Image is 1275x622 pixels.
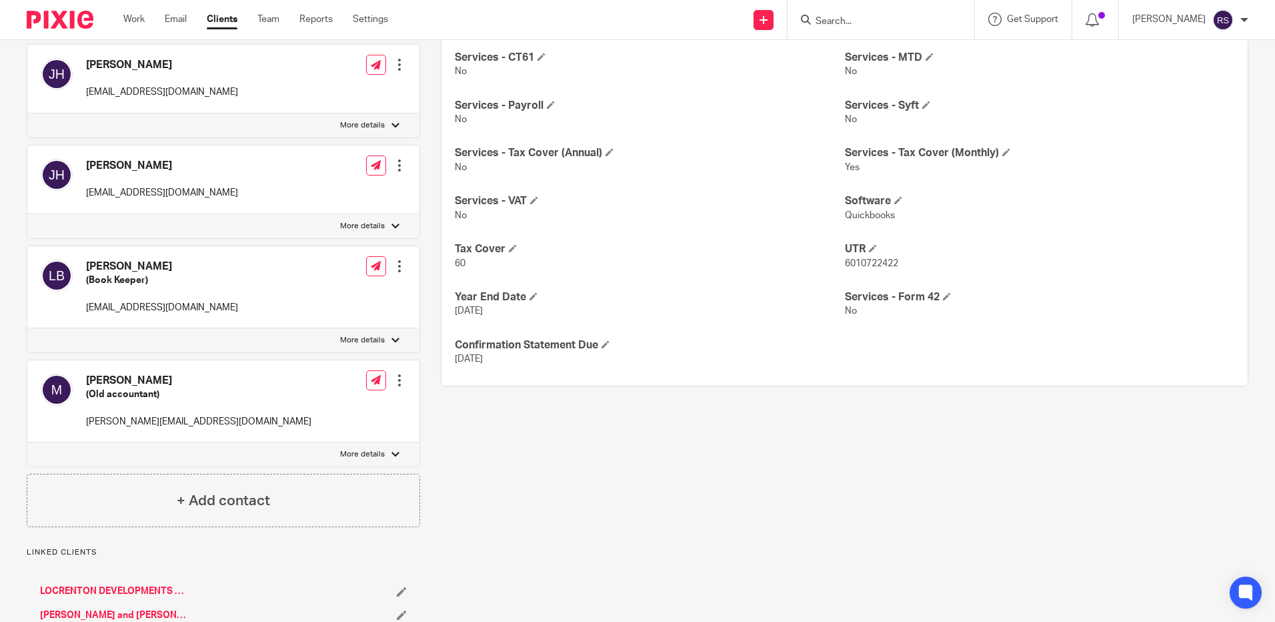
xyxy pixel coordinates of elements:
[299,13,333,26] a: Reports
[123,13,145,26] a: Work
[845,99,1234,113] h4: Services - Syft
[845,115,857,124] span: No
[455,290,844,304] h4: Year End Date
[845,211,895,220] span: Quickbooks
[845,290,1234,304] h4: Services - Form 42
[455,194,844,208] h4: Services - VAT
[86,301,238,314] p: [EMAIL_ADDRESS][DOMAIN_NAME]
[353,13,388,26] a: Settings
[41,374,73,406] img: svg%3E
[340,221,385,232] p: More details
[86,374,311,388] h4: [PERSON_NAME]
[40,585,187,598] a: LOCRENTON DEVELOPMENTS LIMITED
[177,491,270,511] h4: + Add contact
[27,11,93,29] img: Pixie
[814,16,934,28] input: Search
[40,609,187,622] a: [PERSON_NAME] and [PERSON_NAME]
[845,242,1234,256] h4: UTR
[27,547,420,558] p: Linked clients
[86,186,238,200] p: [EMAIL_ADDRESS][DOMAIN_NAME]
[165,13,187,26] a: Email
[455,338,844,352] h4: Confirmation Statement Due
[340,449,385,460] p: More details
[455,354,483,364] span: [DATE]
[845,51,1234,65] h4: Services - MTD
[86,159,238,173] h4: [PERSON_NAME]
[1132,13,1206,26] p: [PERSON_NAME]
[845,259,898,268] span: 6010722422
[86,260,238,274] h4: [PERSON_NAME]
[845,306,857,316] span: No
[41,260,73,292] img: svg%3E
[845,146,1234,160] h4: Services - Tax Cover (Monthly)
[41,159,73,191] img: svg%3E
[455,306,483,316] span: [DATE]
[86,388,311,401] h5: (Old accountant)
[455,51,844,65] h4: Services - CT61
[41,58,73,90] img: svg%3E
[455,146,844,160] h4: Services - Tax Cover (Annual)
[86,85,238,99] p: [EMAIL_ADDRESS][DOMAIN_NAME]
[845,163,860,172] span: Yes
[257,13,279,26] a: Team
[86,415,311,428] p: [PERSON_NAME][EMAIL_ADDRESS][DOMAIN_NAME]
[455,242,844,256] h4: Tax Cover
[845,194,1234,208] h4: Software
[1212,9,1234,31] img: svg%3E
[455,259,465,268] span: 60
[1007,15,1058,24] span: Get Support
[340,335,385,346] p: More details
[340,120,385,131] p: More details
[455,67,467,76] span: No
[455,99,844,113] h4: Services - Payroll
[86,58,238,72] h4: [PERSON_NAME]
[845,67,857,76] span: No
[207,13,237,26] a: Clients
[455,163,467,172] span: No
[455,115,467,124] span: No
[86,274,238,287] h5: (Book Keeper)
[455,211,467,220] span: No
